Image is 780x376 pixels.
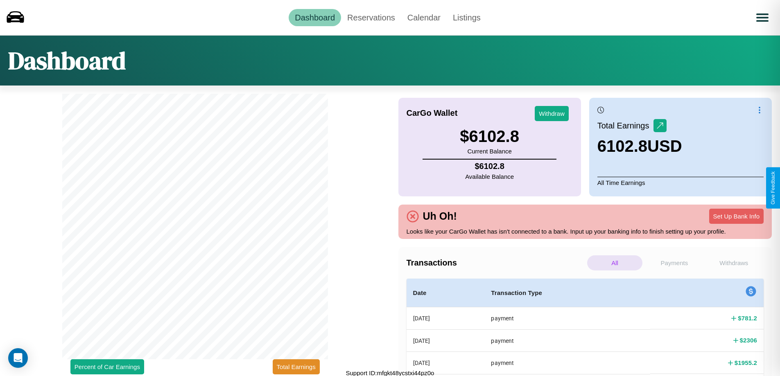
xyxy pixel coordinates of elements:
p: All [587,255,642,270]
h4: $ 781.2 [738,314,757,322]
h4: $ 1955.2 [735,358,757,367]
h4: Transaction Type [491,288,644,298]
div: Open Intercom Messenger [8,348,28,368]
button: Withdraw [535,106,569,121]
th: [DATE] [407,352,485,374]
p: Withdraws [706,255,762,270]
th: payment [484,329,650,351]
a: Dashboard [289,9,341,26]
a: Reservations [341,9,401,26]
p: Payments [647,255,702,270]
h3: 6102.8 USD [597,137,682,155]
h1: Dashboard [8,44,126,77]
th: [DATE] [407,329,485,351]
th: payment [484,307,650,330]
p: Available Balance [465,171,514,182]
button: Open menu [751,6,774,29]
div: Give Feedback [770,171,776,205]
p: All Time Earnings [597,177,764,188]
button: Percent of Car Earnings [70,359,144,374]
h4: Transactions [407,258,585,268]
p: Current Balance [460,146,519,157]
h4: Date [413,288,478,298]
h4: $ 6102.8 [465,162,514,171]
a: Calendar [401,9,447,26]
th: [DATE] [407,307,485,330]
p: Total Earnings [597,118,653,133]
h3: $ 6102.8 [460,127,519,146]
th: payment [484,352,650,374]
h4: Uh Oh! [419,210,461,222]
h4: $ 2306 [740,336,757,344]
button: Set Up Bank Info [709,209,764,224]
h4: CarGo Wallet [407,108,458,118]
a: Listings [447,9,487,26]
button: Total Earnings [273,359,320,374]
p: Looks like your CarGo Wallet has isn't connected to a bank. Input up your banking info to finish ... [407,226,764,237]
